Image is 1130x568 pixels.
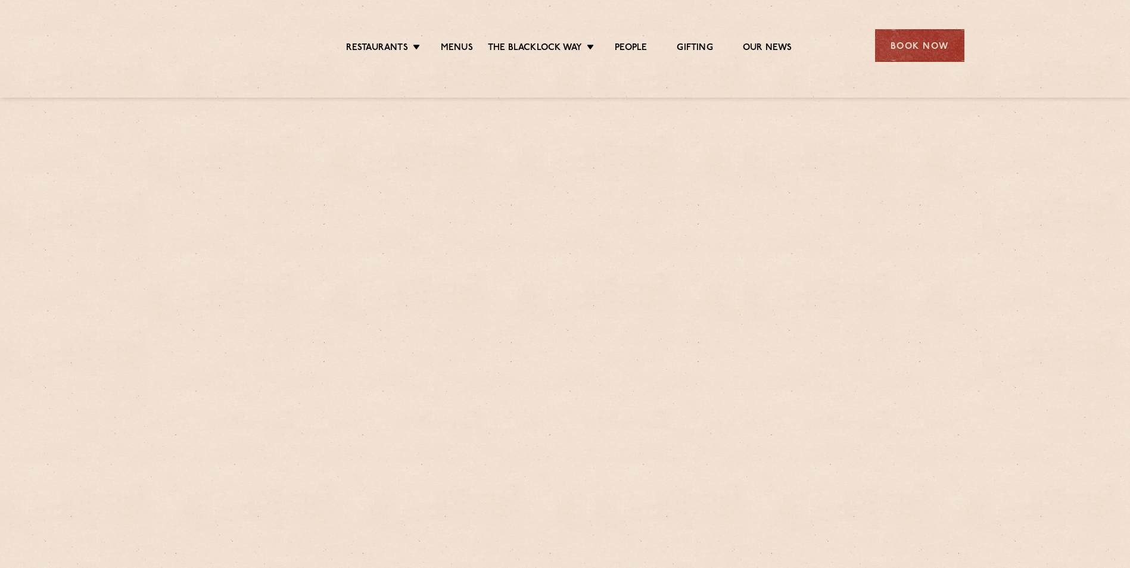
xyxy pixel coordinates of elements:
[743,42,792,55] a: Our News
[488,42,582,55] a: The Blacklock Way
[677,42,712,55] a: Gifting
[441,42,473,55] a: Menus
[875,29,964,62] div: Book Now
[346,42,408,55] a: Restaurants
[166,11,269,80] img: svg%3E
[615,42,647,55] a: People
